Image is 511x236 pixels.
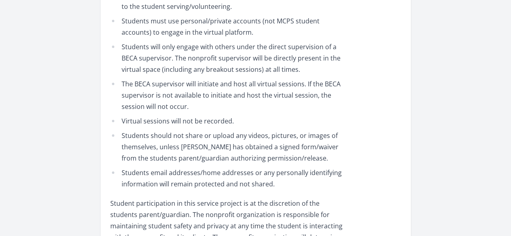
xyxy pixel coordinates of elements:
li: Students email addresses/home addresses or any personally identifying information will remain pro... [110,167,347,190]
li: Students will only engage with others under the direct supervision of a BECA supervisor. The nonp... [110,41,347,75]
li: Students should not share or upload any videos, pictures, or images of themselves, unless [PERSON... [110,130,347,164]
li: Students must use personal/private accounts (not MCPS student accounts) to engage in the virtual ... [110,15,347,38]
li: Virtual sessions will not be recorded. [110,115,347,127]
li: The BECA supervisor will initiate and host all virtual sessions. If the BECA supervisor is not av... [110,78,347,112]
